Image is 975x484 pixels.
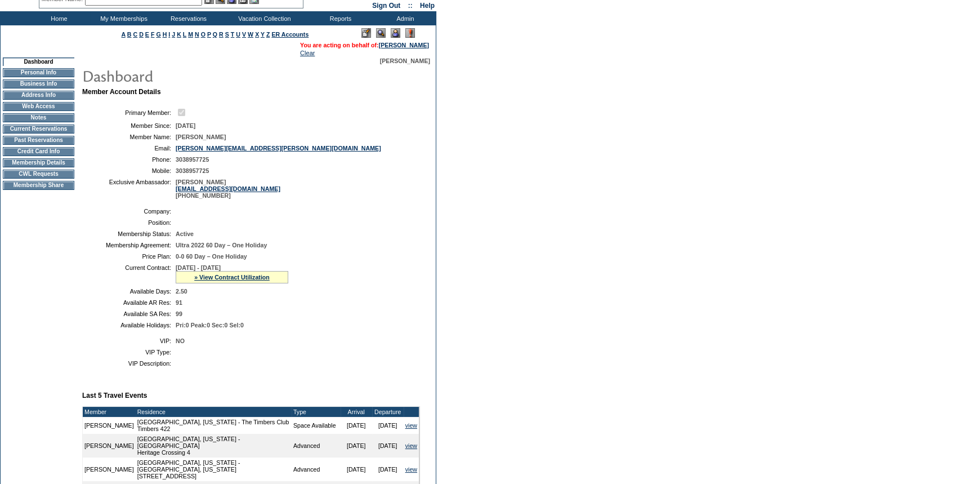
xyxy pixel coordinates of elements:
td: [DATE] [341,417,372,434]
td: [PERSON_NAME] [83,434,136,458]
td: Membership Details [3,158,74,167]
td: Arrival [341,407,372,417]
td: Member [83,407,136,417]
td: Advanced [292,434,341,458]
td: [DATE] [341,458,372,481]
a: R [219,31,223,38]
td: Membership Status: [87,230,171,237]
b: Member Account Details [82,88,161,96]
span: Pri:0 Peak:0 Sec:0 Sel:0 [176,322,244,328]
span: 99 [176,310,182,317]
a: B [127,31,132,38]
span: Ultra 2022 60 Day – One Holiday [176,242,267,248]
img: Log Concern/Member Elevation [405,28,415,38]
td: Reports [307,11,372,25]
span: :: [408,2,413,10]
td: Available Holidays: [87,322,171,328]
img: Impersonate [391,28,400,38]
td: Residence [136,407,292,417]
td: [GEOGRAPHIC_DATA], [US_STATE] - [GEOGRAPHIC_DATA] Heritage Crossing 4 [136,434,292,458]
td: Home [25,11,90,25]
a: K [177,31,181,38]
span: 0-0 60 Day – One Holiday [176,253,247,260]
td: VIP: [87,338,171,344]
a: J [172,31,175,38]
td: [GEOGRAPHIC_DATA], [US_STATE] - The Timbers Club Timbers 422 [136,417,292,434]
td: Space Available [292,417,341,434]
td: Business Info [3,79,74,88]
td: Vacation Collection [220,11,307,25]
td: Exclusive Ambassador: [87,179,171,199]
img: pgTtlDashboard.gif [82,64,307,87]
a: X [255,31,259,38]
td: Available SA Res: [87,310,171,317]
img: Edit Mode [361,28,371,38]
a: Y [261,31,265,38]
span: You are acting on behalf of: [300,42,429,48]
a: view [405,466,417,473]
span: Active [176,230,194,237]
a: C [133,31,137,38]
a: P [207,31,211,38]
img: View Mode [376,28,386,38]
span: 2.50 [176,288,187,295]
a: Clear [300,50,315,56]
td: [DATE] [372,417,404,434]
a: U [236,31,240,38]
td: Membership Share [3,181,74,190]
a: S [225,31,229,38]
td: [PERSON_NAME] [83,417,136,434]
a: [EMAIL_ADDRESS][DOMAIN_NAME] [176,185,280,192]
span: [DATE] - [DATE] [176,264,221,271]
a: V [242,31,246,38]
td: Admin [372,11,436,25]
a: Z [266,31,270,38]
td: Personal Info [3,68,74,77]
a: F [151,31,155,38]
a: Sign Out [372,2,400,10]
a: L [183,31,186,38]
td: Address Info [3,91,74,100]
a: G [156,31,160,38]
td: Membership Agreement: [87,242,171,248]
a: I [168,31,170,38]
span: [PERSON_NAME] [PHONE_NUMBER] [176,179,280,199]
td: VIP Type: [87,349,171,356]
b: Last 5 Travel Events [82,392,147,399]
span: [PERSON_NAME] [176,134,226,140]
span: [PERSON_NAME] [380,57,430,64]
td: [DATE] [372,434,404,458]
a: E [145,31,149,38]
td: VIP Description: [87,360,171,367]
td: CWL Requests [3,170,74,179]
td: Departure [372,407,404,417]
a: » View Contract Utilization [194,274,270,281]
td: Member Name: [87,134,171,140]
a: D [139,31,144,38]
a: view [405,442,417,449]
a: ER Accounts [271,31,308,38]
td: Available Days: [87,288,171,295]
a: view [405,422,417,429]
td: Past Reservations [3,136,74,145]
td: Type [292,407,341,417]
a: [PERSON_NAME][EMAIL_ADDRESS][PERSON_NAME][DOMAIN_NAME] [176,145,381,152]
td: Advanced [292,458,341,481]
td: Mobile: [87,167,171,174]
a: Q [213,31,217,38]
span: 91 [176,299,182,306]
td: [DATE] [341,434,372,458]
td: Current Reservations [3,125,74,134]
a: [PERSON_NAME] [379,42,429,48]
td: Member Since: [87,122,171,129]
td: Web Access [3,102,74,111]
td: Price Plan: [87,253,171,260]
span: [DATE] [176,122,195,129]
td: Reservations [155,11,220,25]
td: Primary Member: [87,107,171,118]
td: [DATE] [372,458,404,481]
td: Phone: [87,156,171,163]
td: Current Contract: [87,264,171,283]
td: [GEOGRAPHIC_DATA], [US_STATE] - [GEOGRAPHIC_DATA], [US_STATE] [STREET_ADDRESS] [136,458,292,481]
td: Dashboard [3,57,74,66]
